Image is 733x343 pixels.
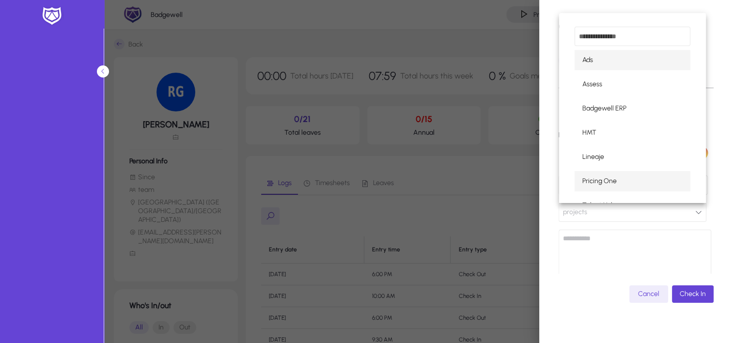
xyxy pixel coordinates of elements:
[575,98,690,119] mat-option: Badgewell ERP
[575,195,690,216] mat-option: Talent Hub
[575,74,690,94] mat-option: Assess
[582,78,602,90] span: Assess
[582,54,593,66] span: Ads
[575,50,690,70] mat-option: Ads
[582,200,615,211] span: Talent Hub
[582,151,604,163] span: Lineaje
[582,103,626,114] span: Badgewell ERP
[582,175,617,187] span: Pricing One
[575,147,690,167] mat-option: Lineaje
[582,127,596,139] span: HMT
[575,123,690,143] mat-option: HMT
[575,171,690,191] mat-option: Pricing One
[575,27,690,46] input: dropdown search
